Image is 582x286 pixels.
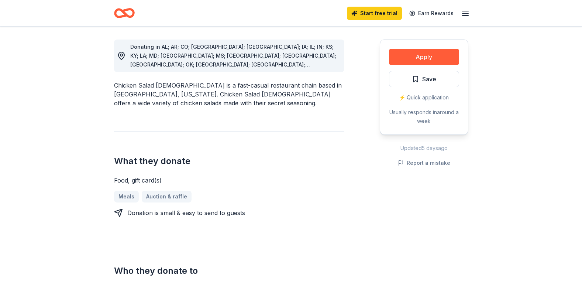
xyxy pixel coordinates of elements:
button: Save [389,71,459,87]
div: Chicken Salad [DEMOGRAPHIC_DATA] is a fast-casual restaurant chain based in [GEOGRAPHIC_DATA], [U... [114,81,344,108]
a: Start free trial [347,7,402,20]
div: Updated 5 days ago [380,144,468,153]
a: Home [114,4,135,22]
div: Usually responds in around a week [389,108,459,126]
button: Apply [389,49,459,65]
div: Donation is small & easy to send to guests [127,208,245,217]
h2: What they donate [114,155,344,167]
div: Food, gift card(s) [114,176,344,185]
h2: Who they donate to [114,265,344,277]
span: Save [422,74,436,84]
div: ⚡️ Quick application [389,93,459,102]
span: Donating in AL; AR; CO; [GEOGRAPHIC_DATA]; [GEOGRAPHIC_DATA]; IA; IL; IN; KS; KY; LA; MD; [GEOGRA... [130,44,336,76]
button: Report a mistake [398,159,450,167]
a: Earn Rewards [405,7,458,20]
